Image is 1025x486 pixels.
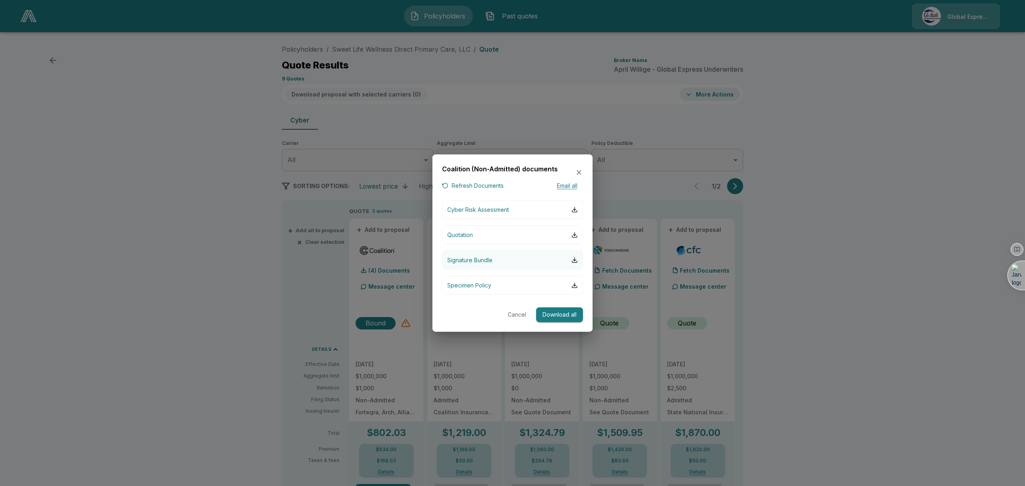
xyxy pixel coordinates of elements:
[442,225,583,244] button: Quotation
[447,281,491,289] p: Specimen Policy
[447,231,473,239] p: Quotation
[447,256,492,264] p: Signature Bundle
[442,181,504,191] button: Refresh Documents
[442,200,583,219] button: Cyber Risk Assessment
[504,307,530,322] button: Cancel
[536,307,583,322] button: Download all
[442,251,583,269] button: Signature Bundle
[442,276,583,295] button: Specimen Policy
[551,181,583,191] button: Email all
[447,205,509,214] p: Cyber Risk Assessment
[442,164,558,175] h6: Coalition (Non-Admitted) documents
